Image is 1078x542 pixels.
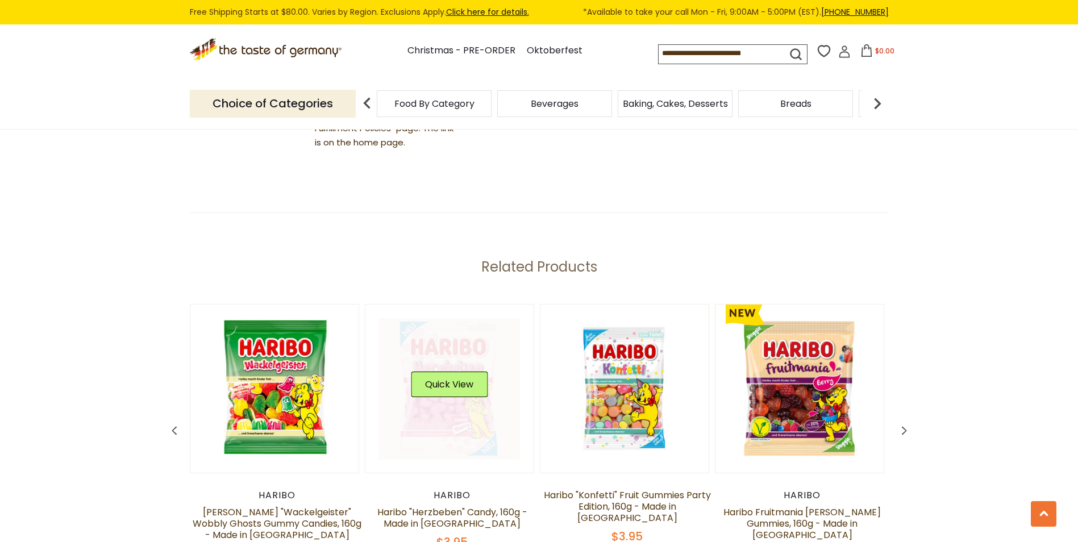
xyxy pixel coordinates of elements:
[715,305,884,473] img: Haribo Fruitmania Berry
[365,305,534,473] img: Haribo Harzbeben
[394,99,475,108] a: Food By Category
[411,372,488,397] button: Quick View
[527,43,582,59] a: Oktoberfest
[190,490,365,501] div: Haribo
[544,489,711,524] a: Haribo "Konfetti" Fruit Gummies Party Edition, 160g - Made in [GEOGRAPHIC_DATA]
[821,6,889,18] a: [PHONE_NUMBER]
[356,92,378,115] img: previous arrow
[723,506,881,541] a: Haribo Fruitmania [PERSON_NAME] Gummies, 160g - Made in [GEOGRAPHIC_DATA]
[365,490,540,501] div: Haribo
[446,6,529,18] a: Click here for details.
[623,99,728,108] a: Baking, Cakes, Desserts
[190,6,889,19] div: Free Shipping Starts at $80.00. Varies by Region. Exclusions Apply.
[190,305,359,473] img: Haribo Wackelgeister Spooky Ghosts Vanilla Fruit Gummy Candies
[190,90,356,118] p: Choice of Categories
[853,44,901,61] button: $0.00
[407,43,515,59] a: Christmas - PRE-ORDER
[540,305,709,473] img: Haribo "Konfetti" Fruit Gummies Made in Germany
[715,490,890,501] div: Haribo
[583,6,889,19] span: *Available to take your call Mon - Fri, 9:00AM - 5:00PM (EST).
[190,259,889,276] h3: Related Products
[780,99,811,108] a: Breads
[531,99,578,108] a: Beverages
[875,46,894,56] span: $0.00
[377,506,527,530] a: Haribo "Herzbeben" Candy, 160g - Made in [GEOGRAPHIC_DATA]
[866,92,889,115] img: next arrow
[193,506,361,541] a: [PERSON_NAME] "Wackelgeister" Wobbly Ghosts Gummy Candies, 160g - Made in [GEOGRAPHIC_DATA]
